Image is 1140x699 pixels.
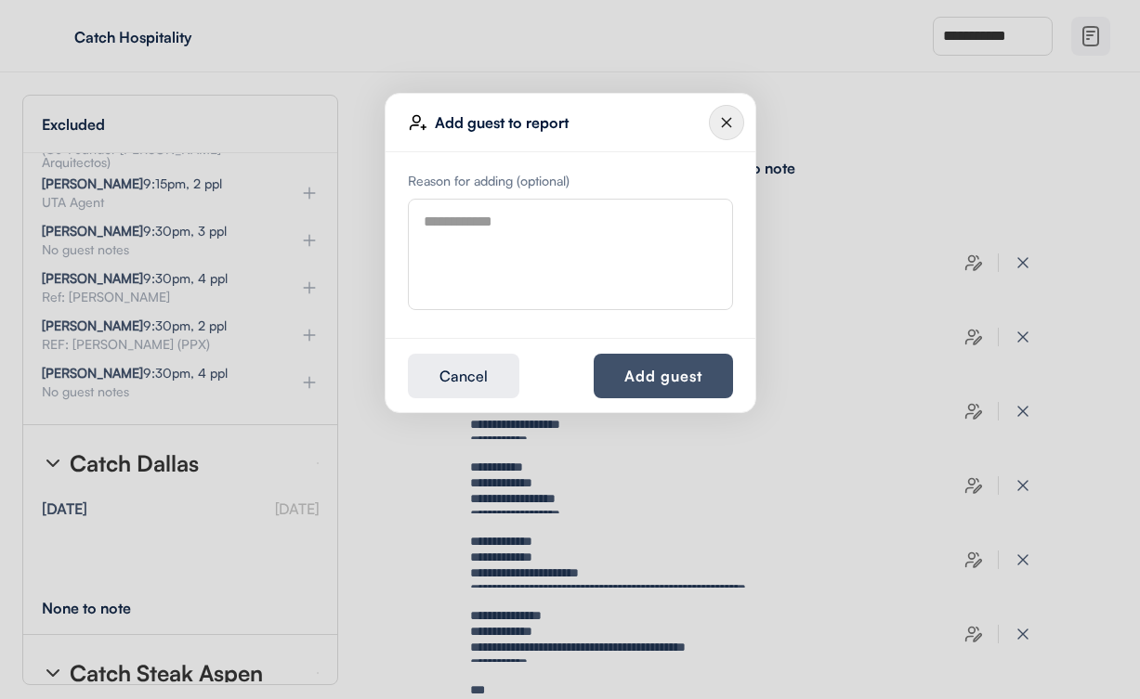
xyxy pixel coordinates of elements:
div: Reason for adding (optional) [408,175,733,188]
div: Add guest to report [435,115,709,130]
img: user-plus-01.svg [409,113,427,132]
img: Group%2010124643.svg [709,105,744,140]
button: Cancel [408,354,519,398]
button: Add guest [594,354,733,398]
